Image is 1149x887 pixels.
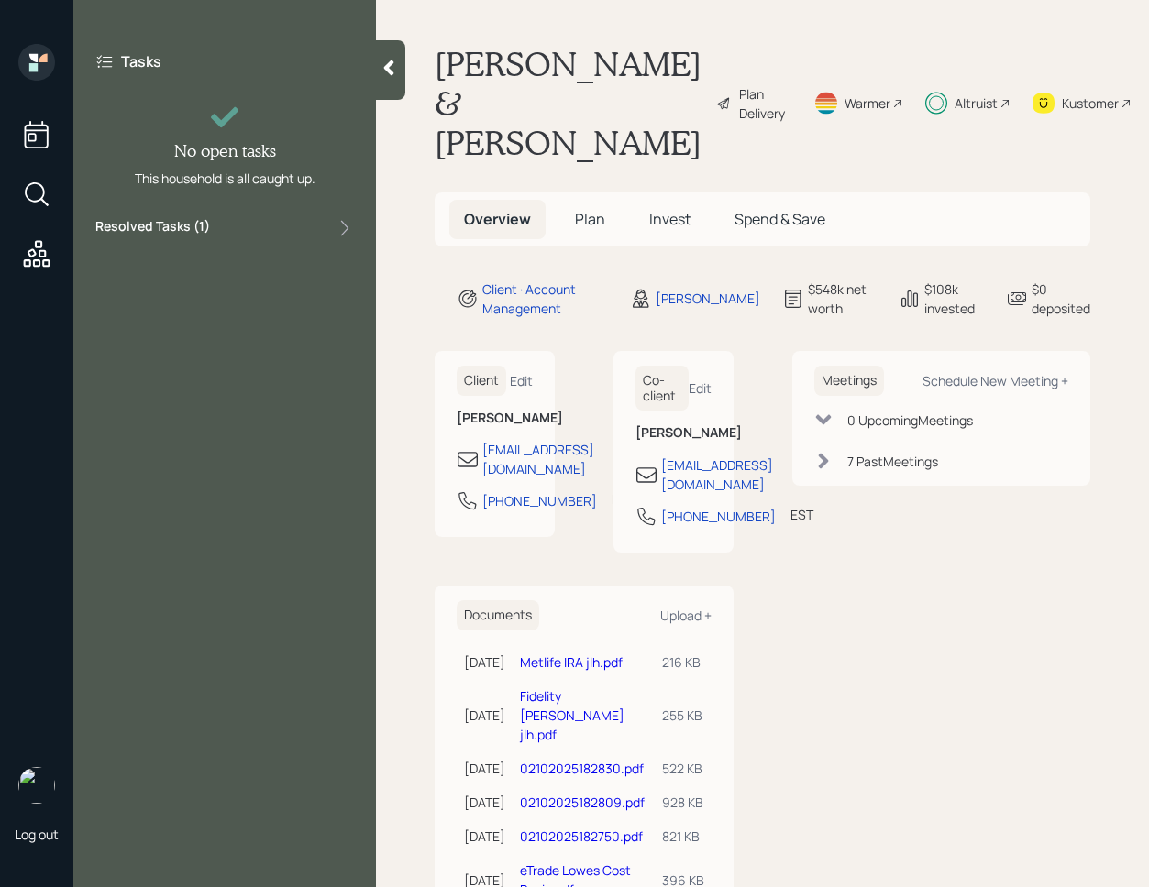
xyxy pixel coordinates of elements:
[662,759,704,778] div: 522 KB
[482,279,608,318] div: Client · Account Management
[464,209,531,229] span: Overview
[457,366,506,396] h6: Client
[520,827,643,845] a: 02102025182750.pdf
[847,411,973,430] div: 0 Upcoming Meeting s
[635,366,689,411] h6: Co-client
[464,759,505,778] div: [DATE]
[482,491,597,510] div: [PHONE_NUMBER]
[661,507,776,526] div: [PHONE_NUMBER]
[845,93,890,113] div: Warmer
[520,653,623,671] a: Metlife IRA jlh.pdf
[612,489,635,509] div: EST
[1032,279,1090,318] div: $0 deposited
[95,217,210,239] label: Resolved Tasks ( 1 )
[15,826,59,843] div: Log out
[520,760,644,777] a: 02102025182830.pdf
[464,706,505,725] div: [DATE]
[510,372,533,389] div: Edit
[575,209,605,229] span: Plan
[808,279,877,318] div: $548k net-worth
[739,84,791,123] div: Plan Delivery
[735,209,825,229] span: Spend & Save
[135,169,315,188] div: This household is all caught up.
[660,607,712,624] div: Upload +
[955,93,998,113] div: Altruist
[457,600,539,630] h6: Documents
[662,706,704,725] div: 255 KB
[1062,93,1119,113] div: Kustomer
[814,366,884,396] h6: Meetings
[18,767,55,804] img: retirable_logo.png
[464,793,505,812] div: [DATE]
[656,289,760,308] div: [PERSON_NAME]
[464,652,505,672] div: [DATE]
[520,794,645,811] a: 02102025182809.pdf
[662,827,704,846] div: 821 KB
[464,827,505,846] div: [DATE]
[635,425,712,441] h6: [PERSON_NAME]
[924,279,984,318] div: $108k invested
[457,411,533,426] h6: [PERSON_NAME]
[923,372,1068,389] div: Schedule New Meeting +
[847,452,938,471] div: 7 Past Meeting s
[649,209,691,229] span: Invest
[662,793,704,812] div: 928 KB
[174,141,276,161] h4: No open tasks
[520,687,624,743] a: Fidelity [PERSON_NAME] jlh.pdf
[661,455,773,494] div: [EMAIL_ADDRESS][DOMAIN_NAME]
[121,51,161,71] label: Tasks
[689,379,712,397] div: Edit
[482,440,594,478] div: [EMAIL_ADDRESS][DOMAIN_NAME]
[662,652,704,672] div: 216 KB
[435,44,702,163] h1: [PERSON_NAME] & [PERSON_NAME]
[790,505,813,524] div: EST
